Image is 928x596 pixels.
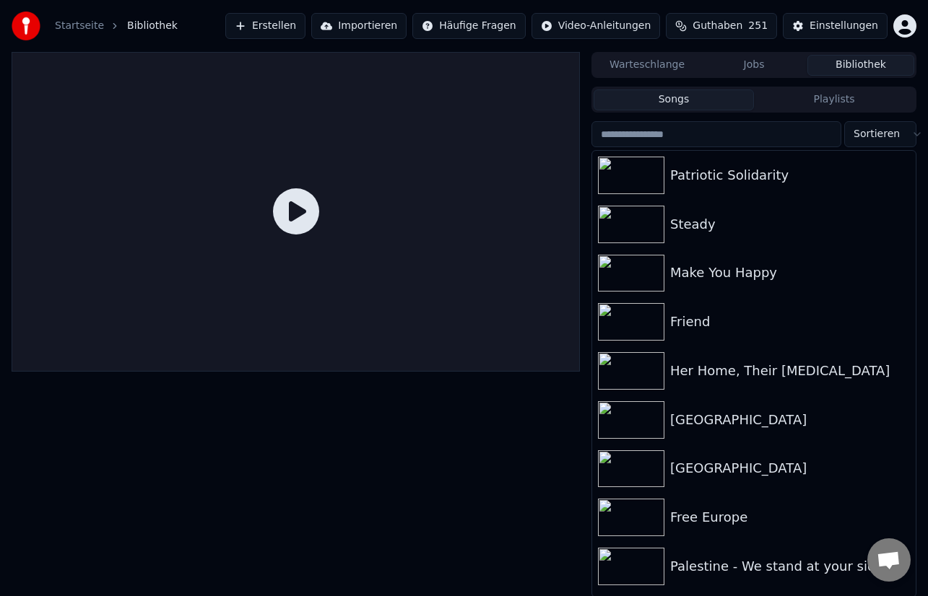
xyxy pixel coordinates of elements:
[867,538,911,582] a: Chat öffnen
[670,458,910,478] div: [GEOGRAPHIC_DATA]
[783,13,888,39] button: Einstellungen
[594,89,754,110] button: Songs
[225,13,305,39] button: Erstellen
[810,19,878,33] div: Einstellungen
[670,165,910,185] div: Patriotic Solidarity
[594,55,701,76] button: Warteschlange
[311,13,407,39] button: Importieren
[754,89,914,110] button: Playlists
[670,556,910,577] div: Palestine - We stand at your side
[748,19,768,33] span: 251
[666,13,777,39] button: Guthaben251
[55,19,178,33] nav: breadcrumb
[12,12,40,40] img: youka
[127,19,178,33] span: Bibliothek
[670,263,910,283] div: Make You Happy
[807,55,914,76] button: Bibliothek
[55,19,104,33] a: Startseite
[670,214,910,235] div: Steady
[693,19,742,33] span: Guthaben
[670,361,910,381] div: Her Home, Their [MEDICAL_DATA]
[670,507,910,527] div: Free Europe
[670,312,910,332] div: Friend
[412,13,526,39] button: Häufige Fragen
[670,410,910,430] div: [GEOGRAPHIC_DATA]
[854,127,900,141] span: Sortieren
[701,55,807,76] button: Jobs
[532,13,661,39] button: Video-Anleitungen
